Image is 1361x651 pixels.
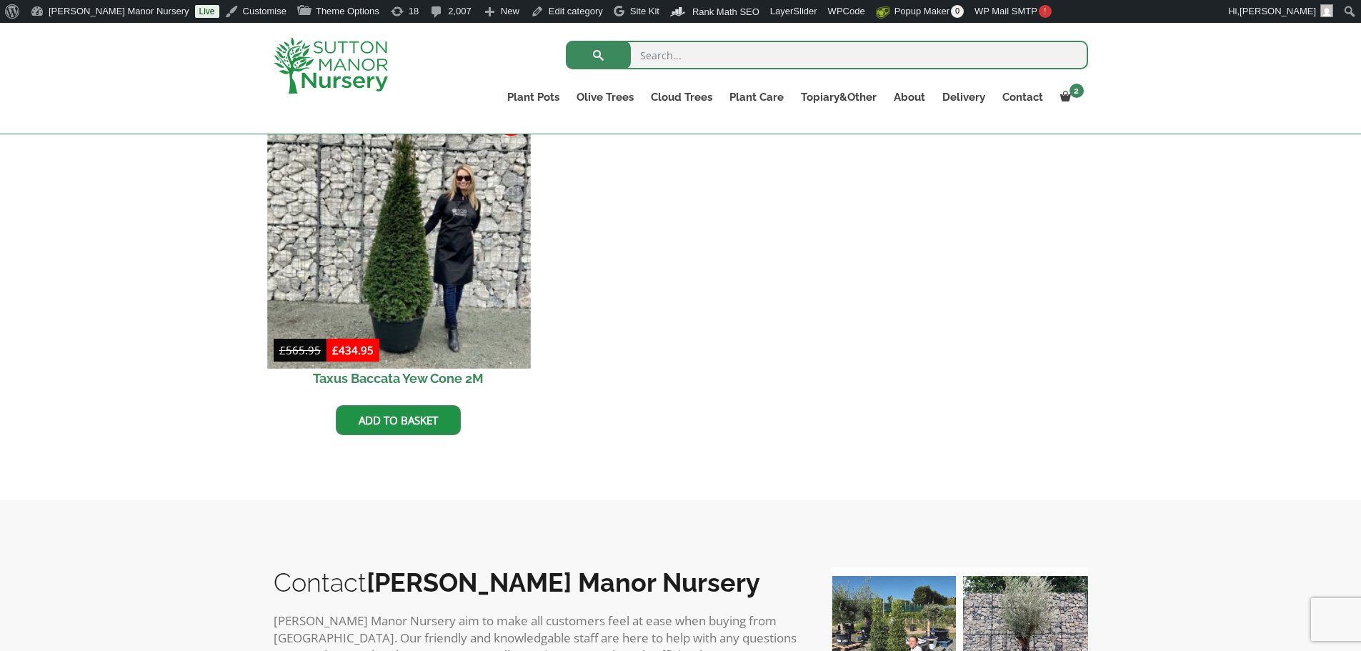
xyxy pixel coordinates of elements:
a: Add to basket: “Taxus Baccata Yew Cone 2M” [336,405,461,435]
h2: Taxus Baccata Yew Cone 2M [274,362,524,394]
a: 2 [1052,87,1088,107]
img: logo [274,37,388,94]
input: Search... [566,41,1088,69]
a: Topiary&Other [792,87,885,107]
span: Rank Math SEO [692,6,759,17]
img: Taxus Baccata Yew Cone 2M [267,105,530,368]
a: Sale! Taxus Baccata Yew Cone 2M [274,111,524,394]
a: Contact [994,87,1052,107]
a: Cloud Trees [642,87,721,107]
bdi: 434.95 [332,343,374,357]
a: Plant Pots [499,87,568,107]
span: [PERSON_NAME] [1240,6,1316,16]
span: 0 [951,5,964,18]
a: About [885,87,934,107]
a: Plant Care [721,87,792,107]
span: £ [279,343,286,357]
b: [PERSON_NAME] Manor Nursery [367,567,760,597]
a: Olive Trees [568,87,642,107]
span: £ [332,343,339,357]
bdi: 565.95 [279,343,321,357]
span: ! [1039,5,1052,18]
h2: Contact [274,567,802,597]
span: 2 [1070,84,1084,98]
a: Live [195,5,219,18]
span: Site Kit [630,6,659,16]
a: Delivery [934,87,994,107]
